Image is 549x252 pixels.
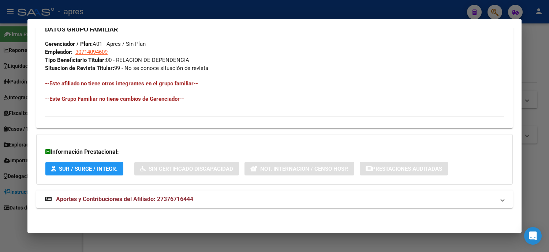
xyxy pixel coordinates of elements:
[45,41,93,47] strong: Gerenciador / Plan:
[360,162,448,175] button: Prestaciones Auditadas
[59,166,117,172] span: SUR / SURGE / INTEGR.
[45,57,189,63] span: 00 - RELACION DE DEPENDENCIA
[45,65,208,71] span: 99 - No se conoce situación de revista
[244,162,354,175] button: Not. Internacion / Censo Hosp.
[45,65,114,71] strong: Situacion de Revista Titular:
[56,196,193,203] span: Aportes y Contribuciones del Afiliado: 27376716444
[45,49,72,55] strong: Empleador:
[45,95,504,103] h4: --Este Grupo Familiar no tiene cambios de Gerenciador--
[260,166,348,172] span: Not. Internacion / Censo Hosp.
[524,227,542,245] div: Open Intercom Messenger
[45,41,146,47] span: A01 - Apres / Sin Plan
[45,162,123,175] button: SUR / SURGE / INTEGR.
[75,49,108,55] span: 30714094609
[45,79,504,88] h4: --Este afiliado no tiene otros integrantes en el grupo familiar--
[45,148,504,156] h3: Información Prestacional:
[149,166,233,172] span: Sin Certificado Discapacidad
[134,162,239,175] button: Sin Certificado Discapacidad
[36,190,513,208] mat-expansion-panel-header: Aportes y Contribuciones del Afiliado: 27376716444
[45,25,504,33] h3: DATOS GRUPO FAMILIAR
[372,166,442,172] span: Prestaciones Auditadas
[45,57,106,63] strong: Tipo Beneficiario Titular:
